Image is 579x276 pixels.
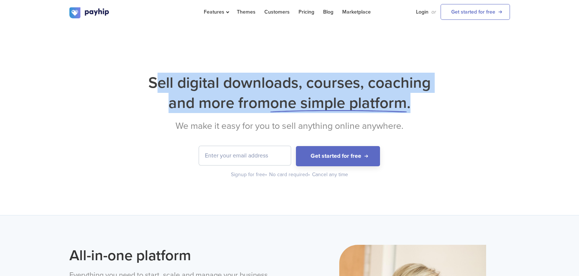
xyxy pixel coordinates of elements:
[69,120,510,131] h2: We make it easy for you to sell anything online anywhere.
[270,94,407,112] span: one simple platform
[308,171,310,178] span: •
[231,171,268,178] div: Signup for free
[296,146,380,166] button: Get started for free
[204,9,228,15] span: Features
[69,245,284,266] h2: All-in-one platform
[269,171,311,178] div: No card required
[199,146,291,165] input: Enter your email address
[407,94,410,112] span: .
[69,7,110,18] img: logo.svg
[312,171,348,178] div: Cancel any time
[441,4,510,20] a: Get started for free
[69,73,510,113] h1: Sell digital downloads, courses, coaching and more from
[265,171,267,178] span: •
